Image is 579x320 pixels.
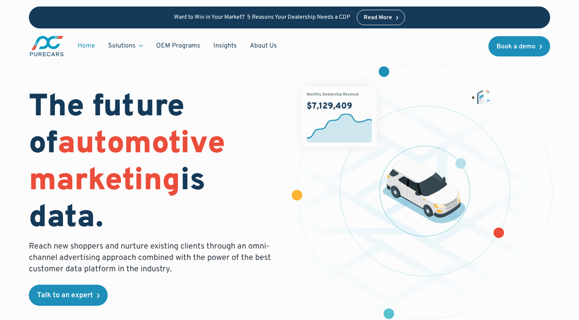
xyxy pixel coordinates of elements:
a: Home [71,38,102,54]
span: automotive marketing [29,125,225,201]
img: purecars logo [29,35,65,57]
p: Reach new shoppers and nurture existing clients through an omni-channel advertising approach comb... [29,241,276,275]
h1: The future of is data. [29,89,280,238]
a: Book a demo [488,36,550,56]
a: Insights [207,38,243,54]
div: Talk to an expert [37,292,93,299]
img: illustration of a vehicle [383,158,466,223]
div: Book a demo [497,43,536,50]
a: OEM Programs [150,38,207,54]
div: Read More [364,15,392,21]
img: ads on social media and advertising partners [469,88,492,105]
a: main [29,35,65,57]
a: Read More [357,10,406,25]
a: About Us [243,38,284,54]
div: Solutions [108,41,136,50]
a: Talk to an expert [29,285,108,306]
img: chart showing monthly dealership revenue of $7m [301,87,376,147]
div: Solutions [102,38,150,54]
p: Want to Win in Your Market? 5 Reasons Your Dealership Needs a CDP [174,14,350,21]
